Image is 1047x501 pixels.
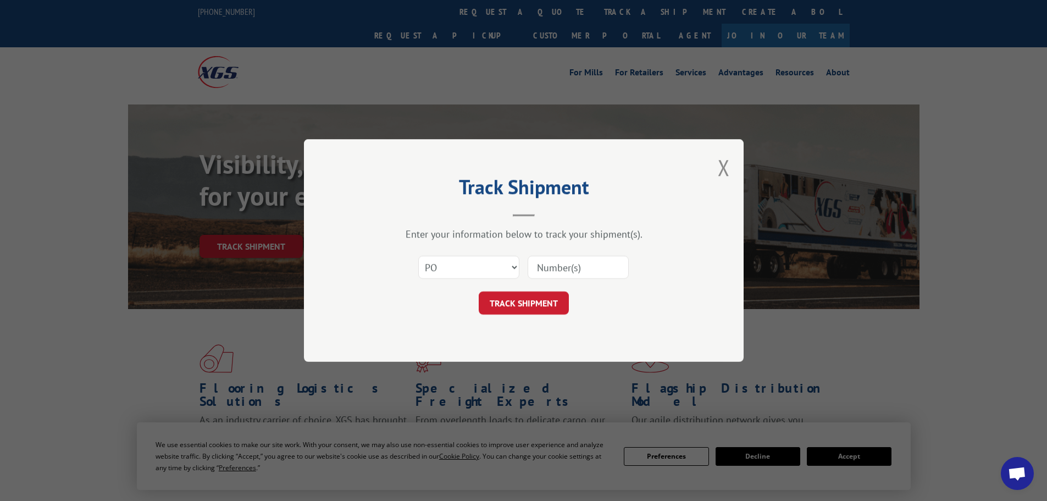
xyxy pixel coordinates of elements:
button: Close modal [718,153,730,182]
button: TRACK SHIPMENT [479,291,569,315]
div: Open chat [1001,457,1034,490]
input: Number(s) [528,256,629,279]
h2: Track Shipment [359,179,689,200]
div: Enter your information below to track your shipment(s). [359,228,689,240]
